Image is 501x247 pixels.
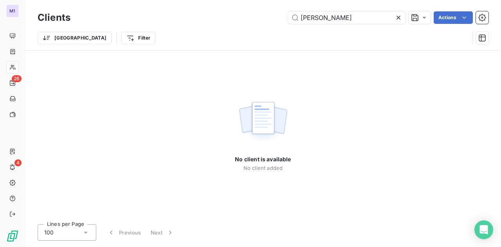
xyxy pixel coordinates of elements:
span: No client added [243,165,283,171]
span: 4 [14,159,22,166]
input: Search [288,11,405,24]
div: Open Intercom Messenger [474,220,493,239]
img: empty state [238,97,288,146]
button: [GEOGRAPHIC_DATA] [38,32,112,44]
span: 26 [12,75,22,82]
img: Logo LeanPay [6,230,19,242]
span: No client is available [235,155,291,163]
button: Filter [121,32,155,44]
div: M1 [6,5,19,17]
span: 100 [44,229,54,236]
button: Actions [434,11,473,24]
h3: Clients [38,11,70,25]
button: Previous [103,224,146,241]
button: Next [146,224,179,241]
